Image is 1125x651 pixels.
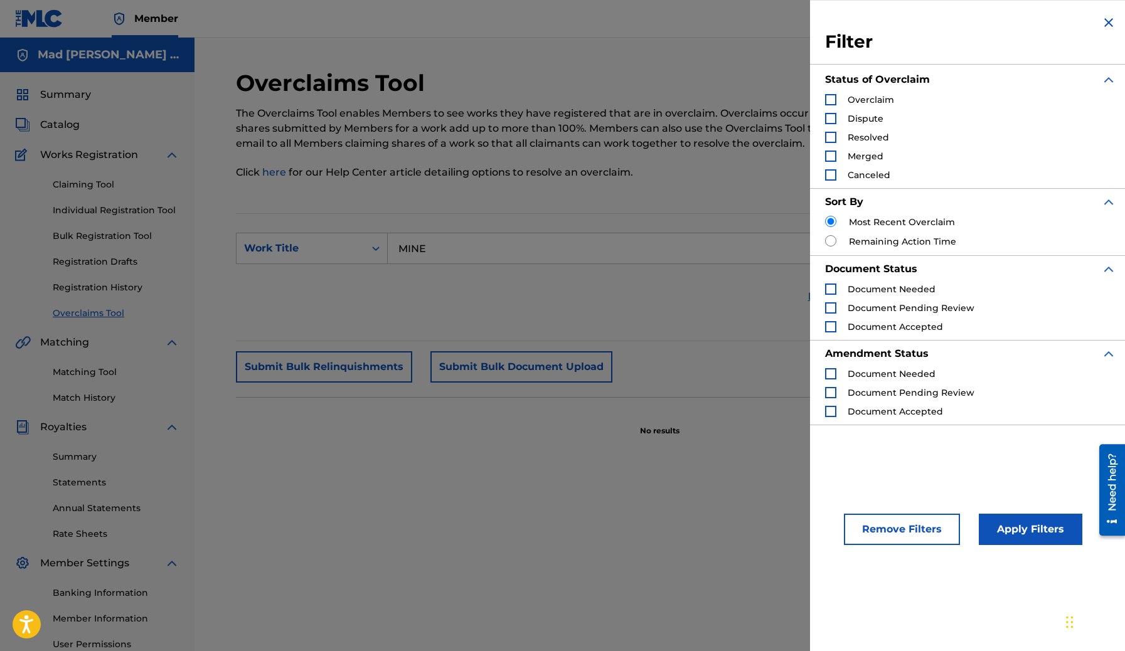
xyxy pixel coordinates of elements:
img: Top Rightsholder [112,11,127,26]
img: Catalog [15,117,30,132]
span: Matching [40,335,89,350]
button: Remove Filters [844,514,960,545]
iframe: Resource Center [1090,440,1125,541]
a: Registration Drafts [53,255,179,268]
img: expand [164,335,179,350]
span: Document Accepted [848,406,943,417]
span: Summary [40,87,91,102]
a: Reset Search [802,283,883,310]
img: expand [164,556,179,571]
a: Annual Statements [53,502,179,515]
div: Drag [1066,603,1074,641]
label: Remaining Action Time [849,235,956,248]
img: expand [1101,72,1116,87]
span: Canceled [848,169,890,181]
span: Member Settings [40,556,129,571]
label: Most Recent Overclaim [849,216,955,229]
a: User Permissions [53,638,179,651]
a: Bulk Registration Tool [53,230,179,243]
strong: Sort By [825,196,863,208]
span: Member [134,11,178,26]
img: Member Settings [15,556,30,571]
span: Document Pending Review [848,387,974,398]
div: Work Title [244,241,357,256]
p: The Overclaims Tool enables Members to see works they have registered that are in overclaim. Over... [236,106,889,151]
span: Document Needed [848,283,936,295]
span: Document Accepted [848,321,943,332]
a: CatalogCatalog [15,117,80,132]
a: Rate Sheets [53,527,179,541]
a: Member Information [53,612,179,625]
img: Matching [15,335,31,350]
button: Submit Bulk Relinquishments [236,351,412,383]
a: SummarySummary [15,87,91,102]
h2: Overclaims Tool [236,69,431,97]
span: Resolved [848,132,889,143]
img: expand [1101,346,1116,361]
h5: Mad Skeel Music [38,48,179,62]
strong: Document Status [825,263,917,275]
strong: Amendment Status [825,347,929,359]
img: expand [1101,194,1116,209]
span: Dispute [848,113,883,124]
a: Statements [53,476,179,489]
p: Click for our Help Center article detailing options to resolve an overclaim. [236,165,889,180]
a: Registration History [53,281,179,294]
a: Claiming Tool [53,178,179,191]
img: MLC Logo [15,9,63,28]
a: Banking Information [53,586,179,600]
form: Search Form [236,233,1084,322]
span: Royalties [40,420,87,435]
a: Matching Tool [53,366,179,379]
span: Works Registration [40,147,138,162]
h3: Filter [825,31,1116,53]
a: Individual Registration Tool [53,204,179,217]
a: Summary [53,450,179,463]
a: Overclaims Tool [53,307,179,320]
span: Document Needed [848,368,936,379]
img: Accounts [15,48,30,63]
a: here [262,166,289,178]
img: Royalties [15,420,30,435]
img: Works Registration [15,147,31,162]
p: No results [640,410,680,437]
img: Summary [15,87,30,102]
img: close [1101,15,1116,30]
img: expand [1101,262,1116,277]
span: Document Pending Review [848,302,974,314]
button: Apply Filters [979,514,1082,545]
button: Submit Bulk Document Upload [430,351,612,383]
strong: Status of Overclaim [825,73,930,85]
span: Merged [848,151,883,162]
img: expand [164,420,179,435]
img: expand [164,147,179,162]
a: Match History [53,391,179,405]
span: Overclaim [848,94,894,105]
iframe: Chat Widget [1062,591,1125,651]
span: Catalog [40,117,80,132]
